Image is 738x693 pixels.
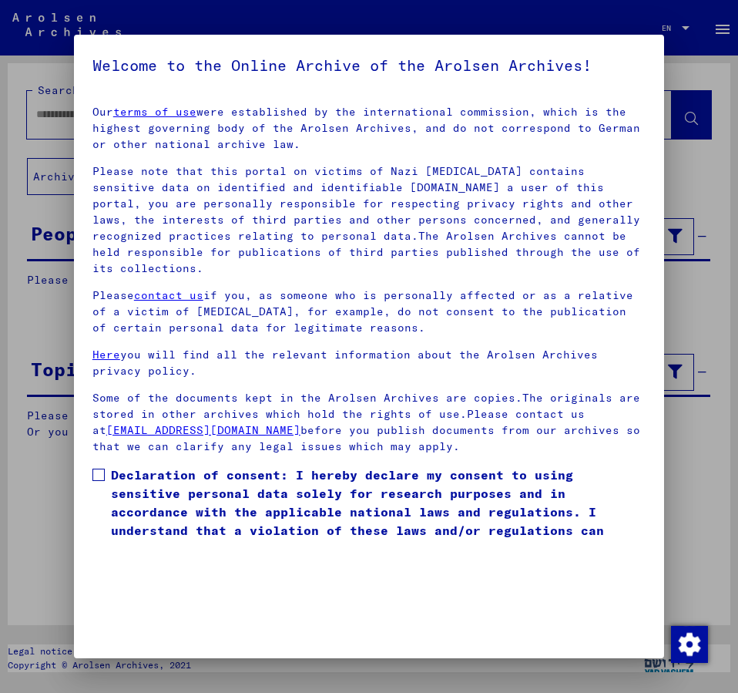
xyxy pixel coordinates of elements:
a: [EMAIL_ADDRESS][DOMAIN_NAME] [106,423,300,437]
div: Change consent [670,625,707,662]
p: Our were established by the international commission, which is the highest governing body of the ... [92,104,646,153]
a: Here [92,348,120,362]
h5: Welcome to the Online Archive of the Arolsen Archives! [92,53,646,78]
a: terms of use [113,105,196,119]
p: Please if you, as someone who is personally affected or as a relative of a victim of [MEDICAL_DAT... [92,288,646,336]
p: Some of the documents kept in the Arolsen Archives are copies.The originals are stored in other a... [92,390,646,455]
span: Declaration of consent: I hereby declare my consent to using sensitive personal data solely for r... [111,466,646,558]
a: contact us [134,288,203,302]
p: you will find all the relevant information about the Arolsen Archives privacy policy. [92,347,646,379]
p: Please note that this portal on victims of Nazi [MEDICAL_DATA] contains sensitive data on identif... [92,163,646,277]
img: Change consent [671,626,708,663]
